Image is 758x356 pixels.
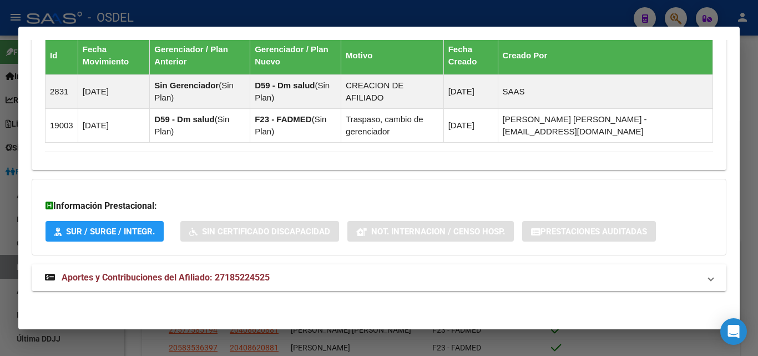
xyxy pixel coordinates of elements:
td: Traspaso, cambio de gerenciador [341,109,444,143]
button: Sin Certificado Discapacidad [180,221,339,242]
th: Id [46,37,78,75]
td: 19003 [46,109,78,143]
td: [DATE] [78,109,150,143]
th: Gerenciador / Plan Anterior [150,37,250,75]
td: [DATE] [78,75,150,109]
strong: D59 - Dm salud [154,114,214,124]
mat-expansion-panel-header: Aportes y Contribuciones del Afiliado: 27185224525 [32,264,726,291]
td: ( ) [150,75,250,109]
td: [DATE] [443,109,498,143]
strong: Sin Gerenciador [154,81,219,90]
div: Open Intercom Messenger [720,318,747,345]
th: Creado Por [498,37,712,75]
td: ( ) [150,109,250,143]
th: Fecha Creado [443,37,498,75]
th: Fecha Movimiento [78,37,150,75]
td: CREACION DE AFILIADO [341,75,444,109]
button: SUR / SURGE / INTEGR. [46,221,164,242]
span: Prestaciones Auditadas [540,227,647,237]
td: SAAS [498,75,712,109]
th: Motivo [341,37,444,75]
td: ( ) [250,75,341,109]
span: SUR / SURGE / INTEGR. [66,227,155,237]
h3: Información Prestacional: [46,199,712,213]
span: Sin Certificado Discapacidad [202,227,330,237]
button: Prestaciones Auditadas [522,221,656,242]
strong: D59 - Dm salud [255,81,315,90]
td: [DATE] [443,75,498,109]
td: ( ) [250,109,341,143]
span: Not. Internacion / Censo Hosp. [371,227,505,237]
td: [PERSON_NAME] [PERSON_NAME] - [EMAIL_ADDRESS][DOMAIN_NAME] [498,109,712,143]
th: Gerenciador / Plan Nuevo [250,37,341,75]
span: Aportes y Contribuciones del Afiliado: 27185224525 [62,272,270,283]
td: 2831 [46,75,78,109]
button: Not. Internacion / Censo Hosp. [347,221,514,242]
strong: F23 - FADMED [255,114,312,124]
